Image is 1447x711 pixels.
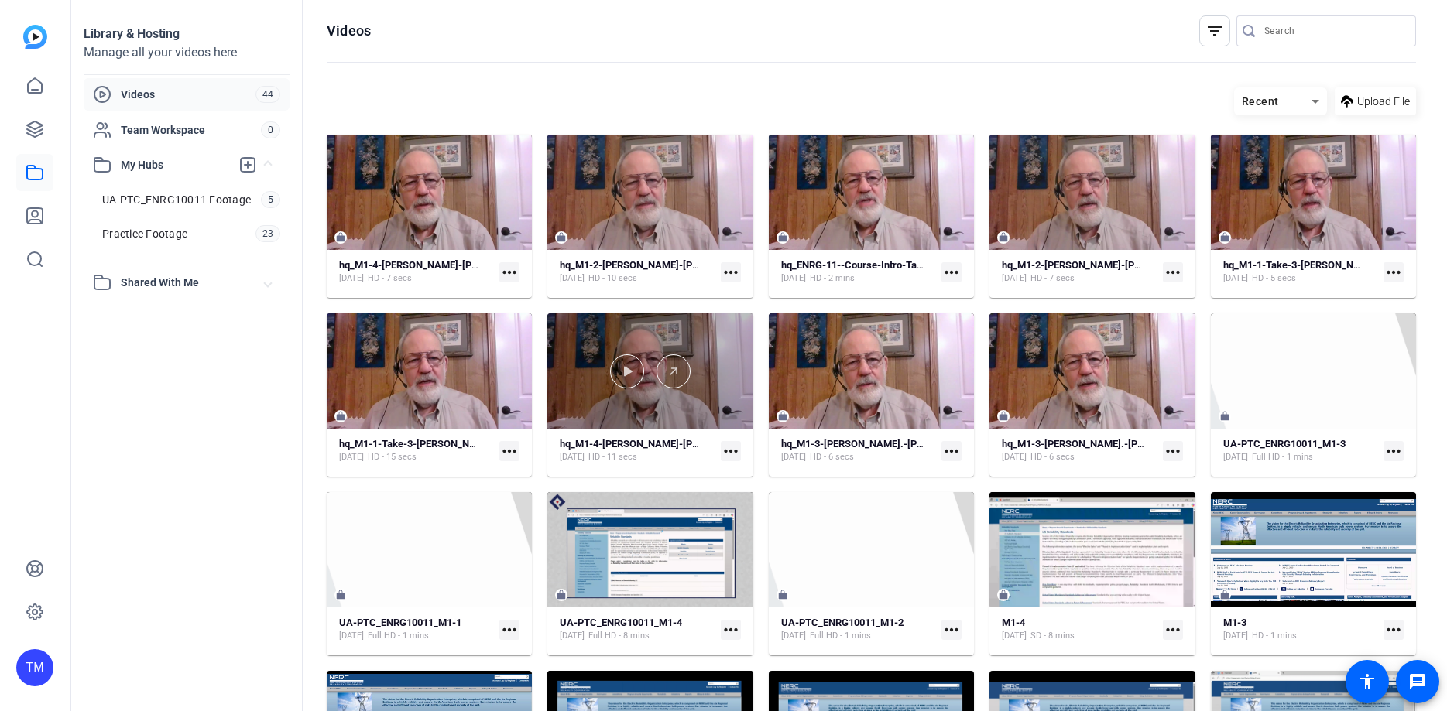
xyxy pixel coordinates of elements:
a: UA-PTC_ENRG10011 Footage5 [93,184,290,215]
a: UA-PTC_ENRG10011_M1-3[DATE]Full HD - 1 mins [1223,438,1377,463]
span: 23 [255,225,281,242]
span: [DATE] [560,451,585,463]
mat-icon: more_horiz [941,620,962,640]
strong: UA-PTC_ENRG10011_M1-2 [781,617,904,628]
strong: M1-4 [1002,617,1025,628]
span: HD - 1 mins [1252,630,1297,642]
strong: UA-PTC_ENRG10011_M1-3 [1223,438,1346,450]
span: Full HD - 1 mins [368,630,429,642]
span: Recent [1242,95,1279,108]
a: M1-4[DATE]SD - 8 mins [1002,617,1156,642]
strong: UA-PTC_ENRG10011_M1-4 [560,617,682,628]
a: hq_M1-4-[PERSON_NAME]-[PERSON_NAME]-2025-08-27-11-35-33-090-0 Intro[DATE]HD - 11 secs [560,438,714,463]
span: HD - 2 mins [810,272,855,285]
a: hq_M1-3-[PERSON_NAME].-[PERSON_NAME]-2025-08-27-11-27-51-090-0 Outro[DATE]HD - 6 secs [781,438,935,463]
a: UA-PTC_ENRG10011_M1-4[DATE]Full HD - 8 mins [560,617,714,642]
span: Practice Footage [102,226,187,241]
span: [DATE] [1002,630,1027,642]
img: blue-gradient.svg [23,25,47,49]
strong: hq_M1-4-[PERSON_NAME]-[PERSON_NAME]-2025-08-27-11-35-33-090-0 Intro [560,438,911,450]
span: [DATE] [560,272,585,285]
strong: M1-3 [1223,617,1246,628]
span: HD - 6 secs [810,451,854,463]
span: [DATE] [339,272,364,285]
span: [DATE] [1002,272,1027,285]
mat-icon: more_horiz [1384,441,1404,461]
span: [DATE] [1223,630,1248,642]
span: HD - 11 secs [588,451,637,463]
mat-icon: more_horiz [499,262,519,282]
a: hq_M1-3-[PERSON_NAME].-[PERSON_NAME]-2025-08-27-11-27-51-090-0 Intro[DATE]HD - 6 secs [1002,438,1156,463]
a: hq_M1-1-Take-3-[PERSON_NAME].-[PERSON_NAME]-2025-08-27-11-17-25-344-0 OUTRO[DATE]HD - 5 secs [1223,259,1377,285]
span: [DATE] [339,630,364,642]
span: Full HD - 1 mins [810,630,871,642]
mat-icon: message [1408,672,1427,691]
a: hq_M1-4-[PERSON_NAME]-[PERSON_NAME]-2025-08-27-11-35-33-090-0 Outro[DATE]HD - 7 secs [339,259,493,285]
input: Search [1264,22,1404,40]
span: HD - 6 secs [1030,451,1075,463]
span: [DATE] [1223,272,1248,285]
div: TM [16,649,53,686]
mat-icon: filter_list [1205,22,1224,40]
span: HD - 7 secs [368,272,412,285]
strong: hq_M1-4-[PERSON_NAME]-[PERSON_NAME]-2025-08-27-11-35-33-090-0 Outro [339,259,694,271]
mat-icon: more_horiz [1384,262,1404,282]
span: HD - 10 secs [588,272,637,285]
span: [DATE] [560,630,585,642]
span: [DATE] [339,451,364,463]
mat-icon: more_horiz [1384,620,1404,640]
mat-icon: more_horiz [499,441,519,461]
a: UA-PTC_ENRG10011_M1-2[DATE]Full HD - 1 mins [781,617,935,642]
strong: hq_M1-2-[PERSON_NAME]-[PERSON_NAME]-2025-08-27-11-23-31-593-0 Outro [1002,259,1357,271]
a: hq_M1-2-[PERSON_NAME]-[PERSON_NAME]-2025-08-27-11-23-31-593-0 Outro[DATE]HD - 7 secs [1002,259,1156,285]
mat-icon: more_horiz [941,262,962,282]
span: [DATE] [1223,451,1248,463]
span: Full HD - 1 mins [1252,451,1313,463]
button: Upload File [1335,87,1416,115]
strong: hq_ENRG-11--Course-Intro-Take-2-[PERSON_NAME].-[PERSON_NAME]-2025-08-27-11-56-21-587-0 [781,259,1229,271]
span: [DATE] [781,272,806,285]
span: HD - 7 secs [1030,272,1075,285]
div: My Hubs [84,180,290,267]
a: UA-PTC_ENRG10011_M1-1[DATE]Full HD - 1 mins [339,617,493,642]
span: HD - 15 secs [368,451,417,463]
a: Practice Footage23 [93,218,290,249]
span: Upload File [1357,94,1410,110]
strong: hq_M1-1-Take-3-[PERSON_NAME].-[PERSON_NAME]-2025-08-27-11-17-25-344-0 Intro [339,438,729,450]
mat-icon: more_horiz [1163,620,1183,640]
a: hq_M1-1-Take-3-[PERSON_NAME].-[PERSON_NAME]-2025-08-27-11-17-25-344-0 Intro[DATE]HD - 15 secs [339,438,493,463]
mat-expansion-panel-header: My Hubs [84,149,290,180]
span: 44 [255,86,280,103]
a: hq_M1-2-[PERSON_NAME]-[PERSON_NAME]-2025-08-27-11-23-31-593-0 Intro[DATE]HD - 10 secs [560,259,714,285]
mat-icon: more_horiz [941,441,962,461]
mat-icon: more_horiz [1163,441,1183,461]
strong: hq_M1-2-[PERSON_NAME]-[PERSON_NAME]-2025-08-27-11-23-31-593-0 Intro [560,259,911,271]
span: Team Workspace [121,122,261,138]
mat-icon: more_horiz [721,441,741,461]
mat-expansion-panel-header: Shared With Me [84,267,290,298]
span: [DATE] [1002,451,1027,463]
h1: Videos [327,22,371,40]
span: HD - 5 secs [1252,272,1296,285]
a: hq_ENRG-11--Course-Intro-Take-2-[PERSON_NAME].-[PERSON_NAME]-2025-08-27-11-56-21-587-0[DATE]HD - ... [781,259,935,285]
span: My Hubs [121,157,231,173]
mat-icon: more_horiz [721,262,741,282]
div: Manage all your videos here [84,43,290,62]
span: UA-PTC_ENRG10011 Footage [102,192,251,207]
mat-icon: more_horiz [721,620,741,640]
mat-icon: more_horiz [499,620,519,640]
span: [DATE] [781,630,806,642]
strong: hq_M1-3-[PERSON_NAME].-[PERSON_NAME]-2025-08-27-11-27-51-090-0 Intro [1002,438,1356,450]
span: Shared With Me [121,275,265,291]
span: 5 [261,191,280,208]
span: 0 [261,121,280,138]
strong: hq_M1-3-[PERSON_NAME].-[PERSON_NAME]-2025-08-27-11-27-51-090-0 Outro [781,438,1140,450]
strong: UA-PTC_ENRG10011_M1-1 [339,617,461,628]
span: [DATE] [781,451,806,463]
mat-icon: more_horiz [1163,262,1183,282]
span: SD - 8 mins [1030,630,1075,642]
span: Videos [121,87,255,102]
div: Library & Hosting [84,25,290,43]
a: M1-3[DATE]HD - 1 mins [1223,617,1377,642]
span: Full HD - 8 mins [588,630,650,642]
